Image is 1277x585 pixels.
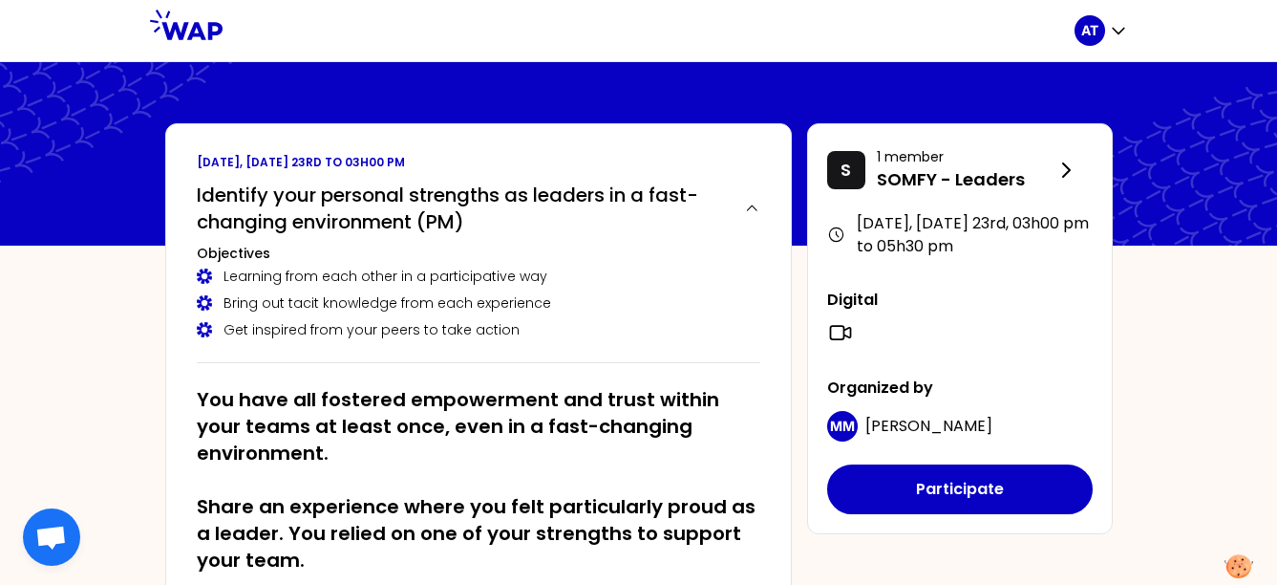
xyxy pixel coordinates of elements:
[23,509,80,566] div: Ouvrir le chat
[197,386,760,574] h2: You have all fostered empowerment and trust within your teams at least once, even in a fast-chang...
[197,293,760,313] div: Bring out tacit knowledge from each experience
[877,166,1054,193] p: SOMFY - Leaders
[197,155,760,170] p: [DATE], [DATE] 23rd to 03h00 pm
[827,289,1093,312] p: Digital
[197,320,760,339] div: Get inspired from your peers to take action
[877,147,1054,166] p: 1 member
[827,377,1093,400] p: Organized by
[830,417,855,436] p: MM
[841,157,851,184] p: S
[197,182,729,235] h2: Identify your personal strengths as leaders in a fast-changing environment (PM)
[197,267,760,286] div: Learning from each other in a participative way
[827,212,1093,258] div: [DATE], [DATE] 23rd , 03h00 pm to 05h30 pm
[865,415,992,437] span: [PERSON_NAME]
[1075,15,1128,46] button: AT
[197,244,760,263] h3: Objectives
[1081,21,1098,40] p: AT
[827,465,1093,514] button: Participate
[197,182,760,235] button: Identify your personal strengths as leaders in a fast-changing environment (PM)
